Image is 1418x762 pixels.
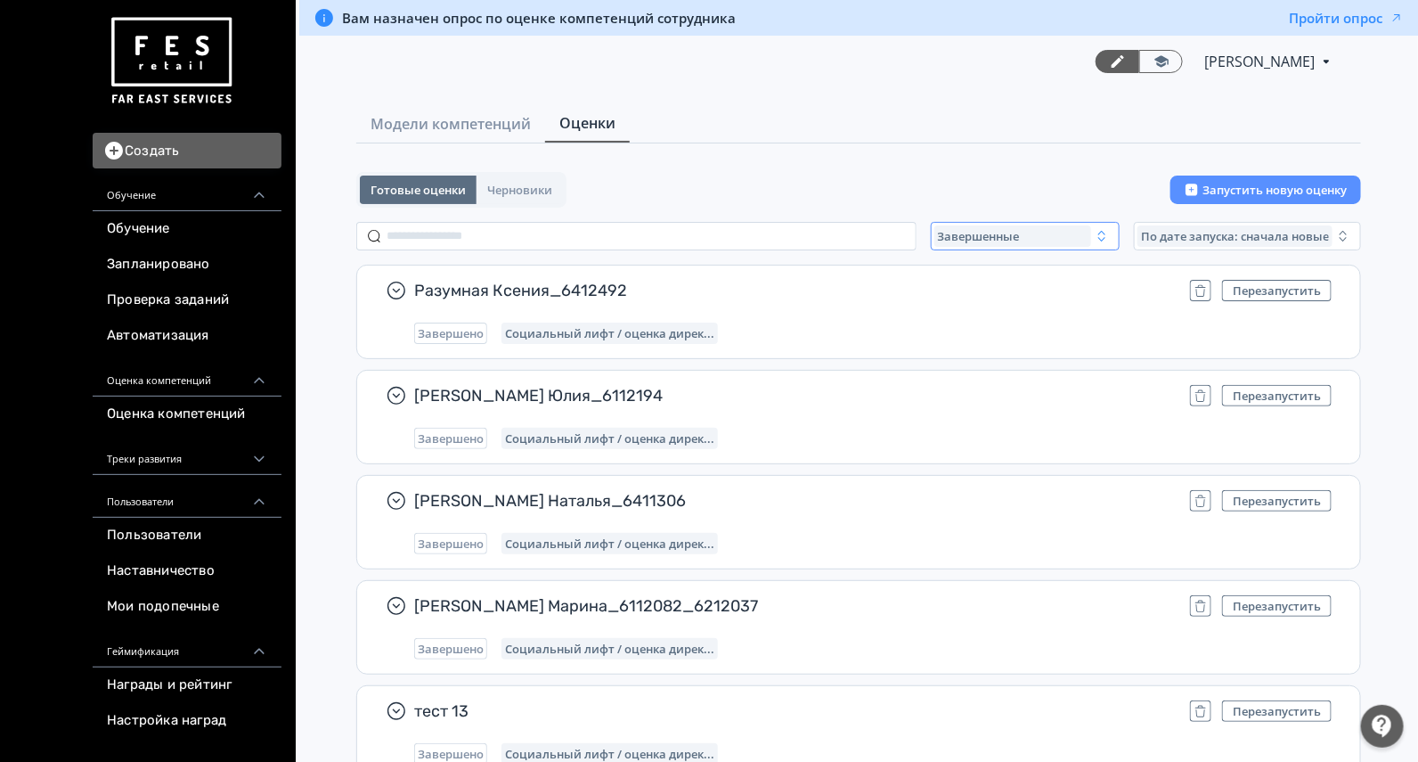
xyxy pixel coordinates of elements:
span: Завершенные [938,229,1020,243]
a: Оценка компетенций [93,397,281,432]
button: Запустить новую оценку [1170,176,1361,204]
span: Социальный лифт / оценка директора магазина [505,326,714,340]
a: Мои подопечные [93,589,281,625]
span: Завершено [418,326,484,340]
a: Обучение [93,211,281,247]
a: Награды и рейтинг [93,668,281,703]
span: [PERSON_NAME] Наталья_6411306 [414,490,1176,512]
a: Запланировано [93,247,281,283]
a: Автоматизация [93,318,281,354]
button: Перезапустить [1222,595,1332,617]
button: Готовые оценки [360,176,477,204]
button: Перезапустить [1222,490,1332,512]
span: Готовые оценки [371,183,466,197]
span: По дате запуска: сначала новые [1141,229,1329,243]
span: Завершено [418,537,484,551]
a: Переключиться в режим ученика [1139,50,1183,73]
button: Черновики [477,176,563,204]
span: Оценки [559,112,615,134]
button: Перезапустить [1222,701,1332,722]
button: Создать [93,133,281,168]
span: Светлана Илюхина [1204,51,1317,72]
button: По дате запуска: сначала новые [1134,222,1361,250]
span: Завершено [418,642,484,656]
div: Геймификация [93,625,281,668]
span: Разумная Ксения_6412492 [414,280,1176,301]
div: Оценка компетенций [93,354,281,397]
span: Модели компетенций [371,113,531,135]
div: Пользователи [93,475,281,518]
a: Проверка заданий [93,283,281,318]
span: Завершено [418,431,484,446]
a: Наставничество [93,553,281,589]
span: [PERSON_NAME] Марина_6112082_6212037 [414,595,1176,617]
span: Социальный лифт / оценка директора магазина [505,431,714,446]
span: Завершено [418,747,484,761]
span: Черновики [487,183,552,197]
span: Социальный лифт / оценка директора магазина [505,537,714,551]
span: тест 13 [414,701,1176,722]
div: Обучение [93,168,281,211]
img: https://files.teachbase.ru/system/account/57463/logo/medium-936fc5084dd2c598f50a98b9cbe0469a.png [107,11,235,111]
a: Пользователи [93,518,281,553]
a: Настройка наград [93,703,281,739]
button: Завершенные [931,222,1120,250]
div: Треки развития [93,432,281,475]
span: Социальный лифт / оценка директора магазина [505,747,714,761]
button: Перезапустить [1222,280,1332,301]
span: [PERSON_NAME] Юлия_6112194 [414,385,1176,406]
button: Перезапустить [1222,385,1332,406]
span: Социальный лифт / оценка директора магазина [505,642,714,656]
span: Вам назначен опрос по оценке компетенций сотрудника [342,9,736,27]
button: Пройти опрос [1289,9,1404,27]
